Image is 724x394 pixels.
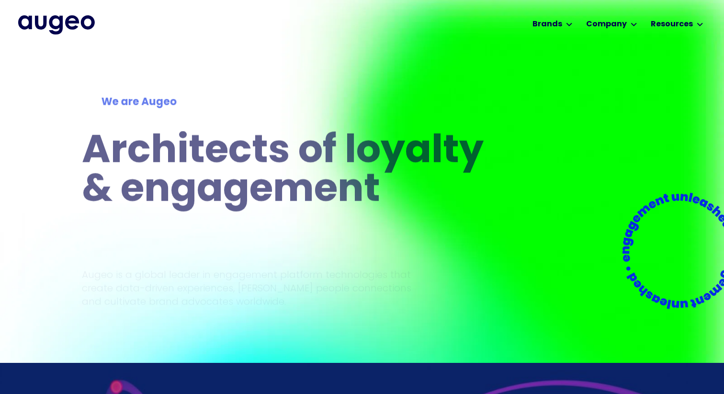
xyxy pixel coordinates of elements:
img: Augeo's full logo in midnight blue. [18,15,95,34]
div: Resources [651,19,693,30]
div: Brands [532,19,562,30]
p: Augeo is a global leader in engagement platform technologies that create data-driven experiences,... [82,268,411,308]
a: home [18,15,95,34]
div: We are Augeo [102,95,476,111]
h1: Architects of loyalty & engagement [82,133,496,211]
div: Company [586,19,627,30]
